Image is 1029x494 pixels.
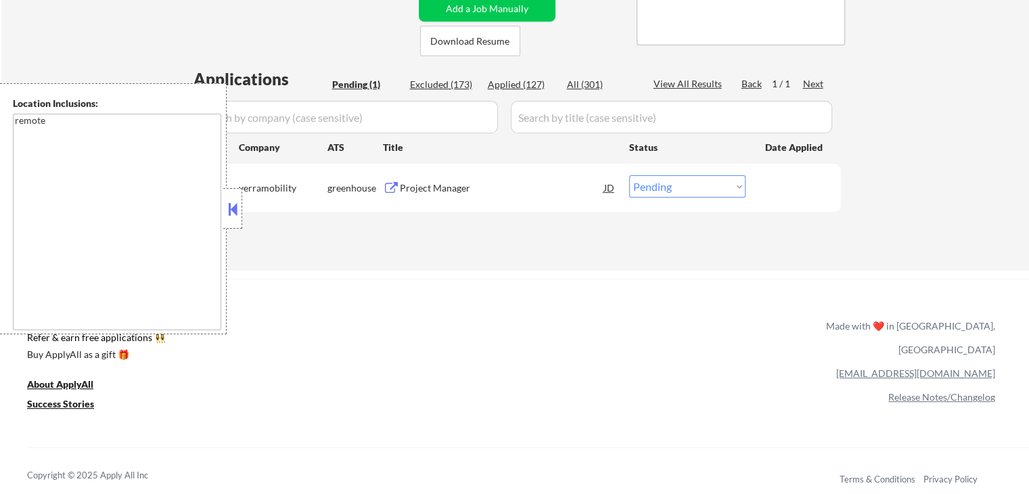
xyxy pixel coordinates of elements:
div: Made with ❤️ in [GEOGRAPHIC_DATA], [GEOGRAPHIC_DATA] [821,314,995,361]
div: Company [239,141,327,154]
div: 1 / 1 [772,77,803,91]
div: Copyright © 2025 Apply All Inc [27,469,183,482]
a: Privacy Policy [923,474,978,485]
div: Status [629,135,746,159]
a: Buy ApplyAll as a gift 🎁 [27,347,162,364]
div: Title [383,141,616,154]
div: Applications [193,71,327,87]
u: About ApplyAll [27,378,93,390]
a: About ApplyAll [27,377,112,394]
a: Refer & earn free applications 👯‍♀️ [27,333,543,347]
u: Success Stories [27,398,94,409]
input: Search by company (case sensitive) [193,101,498,133]
div: View All Results [654,77,726,91]
div: greenhouse [327,181,383,195]
div: Location Inclusions: [13,97,221,110]
div: verramobility [239,181,327,195]
div: Project Manager [400,181,604,195]
a: Release Notes/Changelog [888,391,995,403]
a: [EMAIL_ADDRESS][DOMAIN_NAME] [836,367,995,379]
div: Excluded (173) [410,78,478,91]
a: Terms & Conditions [840,474,915,485]
div: Date Applied [765,141,825,154]
button: Download Resume [420,26,520,56]
div: Buy ApplyAll as a gift 🎁 [27,350,162,359]
div: Applied (127) [488,78,555,91]
input: Search by title (case sensitive) [511,101,832,133]
div: Next [803,77,825,91]
div: ATS [327,141,383,154]
a: Success Stories [27,397,112,413]
div: All (301) [567,78,635,91]
div: Pending (1) [332,78,400,91]
div: Back [741,77,763,91]
div: JD [603,175,616,200]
